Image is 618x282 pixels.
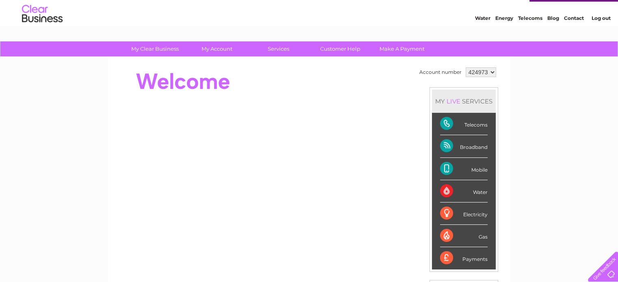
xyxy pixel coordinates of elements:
a: Services [245,41,312,56]
div: Water [440,180,488,202]
div: Clear Business is a trading name of Verastar Limited (registered in [GEOGRAPHIC_DATA] No. 3667643... [117,4,501,39]
div: Payments [440,247,488,269]
div: Mobile [440,158,488,180]
a: My Clear Business [121,41,189,56]
div: Broadband [440,135,488,157]
a: Telecoms [518,34,542,41]
a: Contact [564,34,584,41]
div: Electricity [440,202,488,225]
a: Water [475,34,490,41]
div: Telecoms [440,113,488,135]
a: Customer Help [307,41,374,56]
a: Blog [547,34,559,41]
a: Energy [495,34,513,41]
div: MY SERVICES [432,90,496,113]
div: LIVE [445,97,462,105]
img: logo.png [22,21,63,46]
a: 0333 014 3131 [465,4,521,14]
td: Account number [417,65,464,79]
div: Gas [440,225,488,247]
a: Make A Payment [369,41,436,56]
a: My Account [183,41,250,56]
a: Log out [591,34,610,41]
